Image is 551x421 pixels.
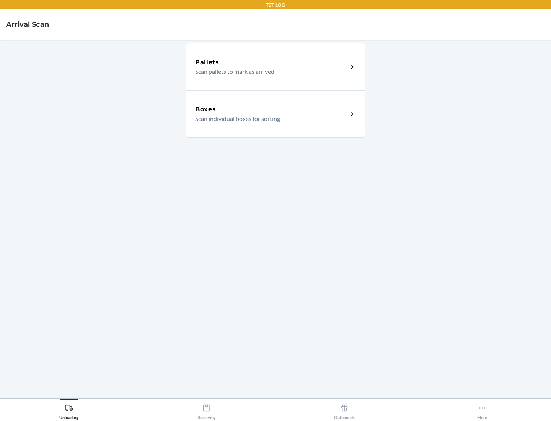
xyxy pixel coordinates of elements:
h5: Boxes [195,105,216,114]
div: Receiving [197,401,216,420]
h5: Pallets [195,58,219,67]
h4: Arrival Scan [6,20,49,29]
button: More [413,399,551,420]
div: Unloading [59,401,78,420]
p: TST_LOG [266,2,285,8]
p: Scan pallets to mark as arrived [195,67,342,76]
a: PalletsScan pallets to mark as arrived [186,43,365,90]
div: More [477,401,487,420]
a: BoxesScan individual boxes for sorting [186,90,365,138]
div: Outbounds [334,401,355,420]
button: Outbounds [275,399,413,420]
button: Receiving [138,399,275,420]
p: Scan individual boxes for sorting [195,114,342,123]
